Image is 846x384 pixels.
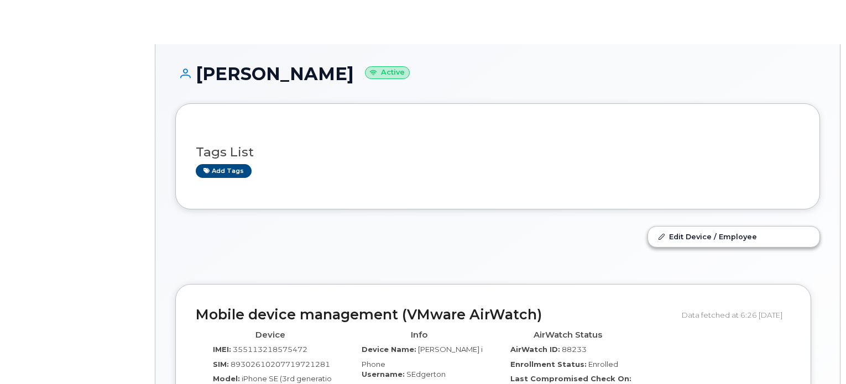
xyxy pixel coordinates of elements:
h4: Device [204,330,336,340]
label: IMEI: [213,344,231,355]
h2: Mobile device management (VMware AirWatch) [196,307,673,323]
label: Device Name: [362,344,416,355]
a: Add tags [196,164,252,178]
div: Data fetched at 6:26 [DATE] [682,304,791,325]
label: SIM: [213,359,229,370]
span: 88233 [562,345,587,354]
label: AirWatch ID: [510,344,560,355]
span: [PERSON_NAME] iPhone [362,345,483,369]
a: Edit Device / Employee [648,227,819,246]
small: Active [365,66,410,79]
label: Enrollment Status: [510,359,587,370]
h3: Tags List [196,145,800,159]
h1: [PERSON_NAME] [175,64,820,83]
span: SEdgerton [406,370,446,378]
span: 89302610207719721281 [231,360,330,369]
h4: AirWatch Status [502,330,634,340]
label: Username: [362,369,405,380]
label: Last Compromised Check On: [510,374,631,384]
h4: Info [353,330,485,340]
span: 355113218575472 [233,345,307,354]
label: Model: [213,374,240,384]
span: Enrolled [588,360,618,369]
